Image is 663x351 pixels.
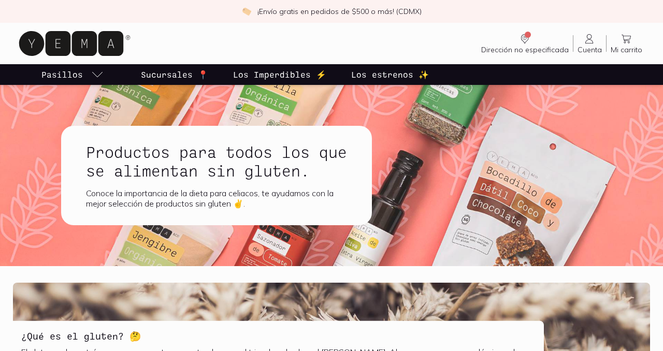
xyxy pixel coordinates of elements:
p: Los estrenos ✨ [351,68,429,81]
p: Pasillos [41,68,83,81]
h3: ¿Qué es el gluten? 🤔 [21,329,536,342]
h1: Productos para todos los que se alimentan sin gluten. [86,142,347,180]
span: Cuenta [578,45,602,54]
a: Productos para todos los que se alimentan sin gluten.Conoce la importancia de la dieta para celia... [61,126,405,225]
a: Los Imperdibles ⚡️ [231,64,328,85]
p: Sucursales 📍 [141,68,208,81]
a: Dirección no especificada [477,33,573,54]
a: Los estrenos ✨ [349,64,431,85]
p: Los Imperdibles ⚡️ [233,68,326,81]
a: pasillo-todos-link [39,64,106,85]
a: Mi carrito [607,33,646,54]
div: Conoce la importancia de la dieta para celiacos, te ayudamos con la mejor selección de productos ... [86,188,347,209]
span: Mi carrito [611,45,642,54]
a: Cuenta [573,33,606,54]
p: ¡Envío gratis en pedidos de $500 o más! (CDMX) [257,6,422,17]
img: check [242,7,251,16]
span: Dirección no especificada [481,45,569,54]
a: Sucursales 📍 [139,64,210,85]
